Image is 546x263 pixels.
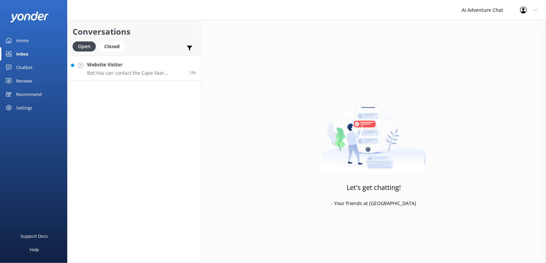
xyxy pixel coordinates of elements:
div: Support Docs [21,229,48,243]
a: Open [73,42,99,50]
div: Settings [16,101,32,114]
img: artwork of a man stealing a conversation from at giant smartphone [322,90,426,174]
a: Closed [99,42,128,50]
h2: Conversations [73,25,196,38]
div: Inbox [16,47,29,61]
span: Sep 09 2025 12:39am (UTC -04:00) America/New_York [189,70,196,75]
h4: Website Visitor [87,61,184,68]
a: Website VisitorBot:You can contact the Cape Fear Adventures team at [PHONE_NUMBER]. Or, send us a... [68,56,201,81]
div: Home [16,34,29,47]
div: Open [73,41,96,52]
h3: Let's get chatting! [347,182,401,193]
p: - Your friends at [GEOGRAPHIC_DATA] [331,200,417,207]
div: Chatbot [16,61,33,74]
div: Recommend [16,88,42,101]
div: Reviews [16,74,32,88]
div: Closed [99,41,125,52]
img: yonder-white-logo.png [10,11,49,23]
div: Help [30,243,39,256]
p: Bot: You can contact the Cape Fear Adventures team at [PHONE_NUMBER]. Or, send us a message at [U... [87,70,184,76]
